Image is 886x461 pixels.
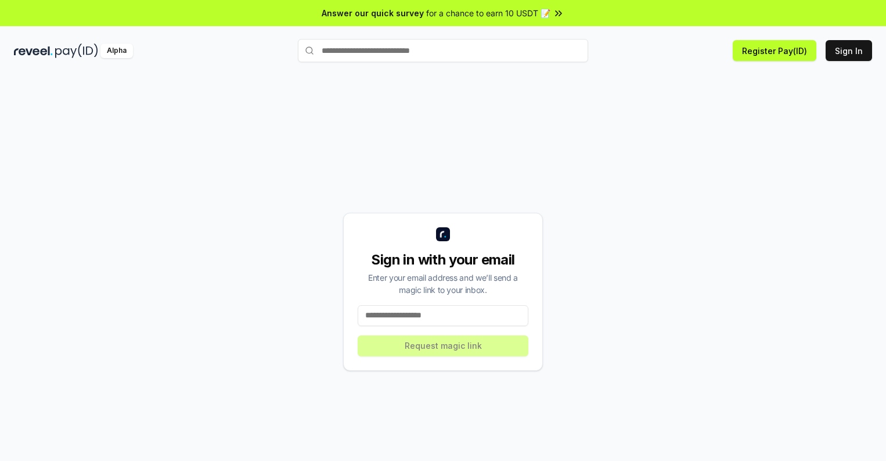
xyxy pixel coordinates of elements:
button: Register Pay(ID) [733,40,816,61]
span: Answer our quick survey [322,7,424,19]
img: pay_id [55,44,98,58]
img: reveel_dark [14,44,53,58]
div: Enter your email address and we’ll send a magic link to your inbox. [358,271,528,296]
img: logo_small [436,227,450,241]
div: Sign in with your email [358,251,528,269]
button: Sign In [826,40,872,61]
span: for a chance to earn 10 USDT 📝 [426,7,550,19]
div: Alpha [100,44,133,58]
